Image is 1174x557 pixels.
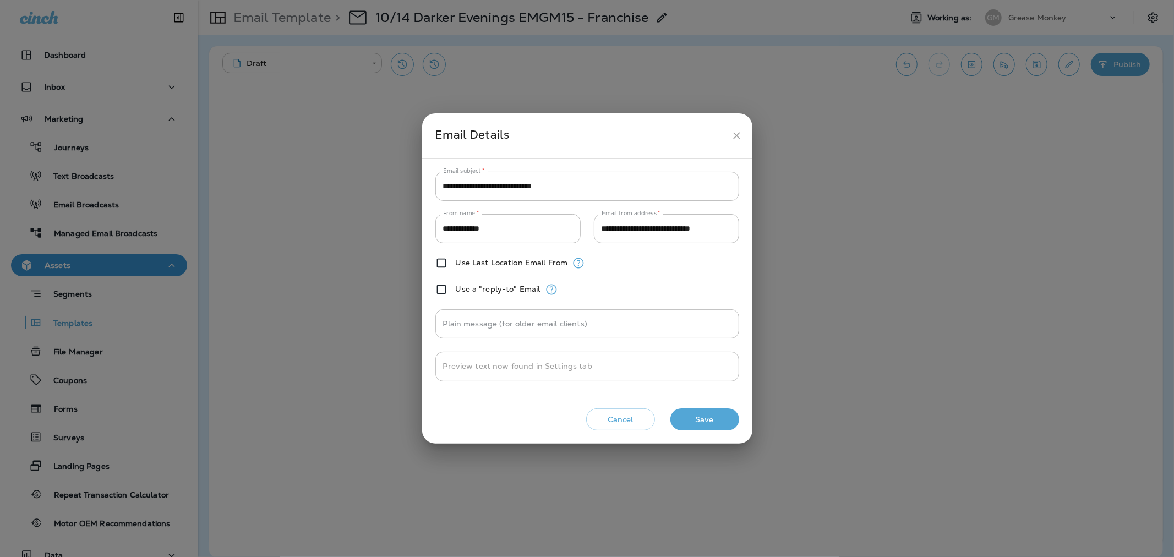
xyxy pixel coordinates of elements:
[443,167,485,175] label: Email subject
[456,258,568,267] label: Use Last Location Email From
[443,209,479,217] label: From name
[456,285,540,293] label: Use a "reply-to" Email
[670,408,739,431] button: Save
[586,408,655,431] button: Cancel
[435,125,727,146] div: Email Details
[727,125,747,146] button: close
[602,209,660,217] label: Email from address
